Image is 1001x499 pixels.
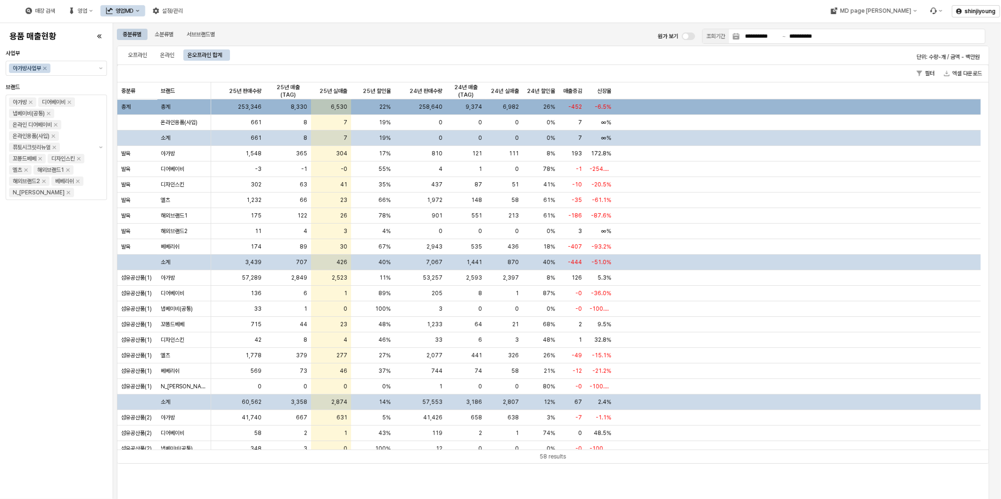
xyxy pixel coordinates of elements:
span: 61% [543,212,555,219]
span: 53,257 [423,274,443,282]
span: 7 [344,134,347,142]
span: 89% [378,290,391,297]
span: 사업부 [6,50,20,56]
span: 발육 [121,212,131,219]
button: 제안 사항 표시 [95,95,107,200]
span: 0 [515,134,519,142]
div: 아가방 [13,97,27,107]
span: 89 [300,243,307,250]
span: 126 [572,274,582,282]
span: 1 [344,290,347,297]
div: 중분류별 [123,29,141,40]
div: 꼬똥드베베 [13,154,36,163]
p: 단위: 수량-개 / 금액 - 백만원 [772,53,980,61]
span: 22% [379,103,391,111]
span: 715 [251,321,262,328]
span: 0 [515,119,519,126]
span: 7 [578,134,582,142]
span: 111 [509,150,519,157]
span: 8 [304,119,307,126]
div: Remove 해외브랜드1 [66,168,70,172]
span: 5.3% [598,274,611,282]
div: 영업MD [115,8,134,14]
span: 25년 판매수량 [229,87,262,94]
span: -3 [255,165,262,173]
div: Remove 냅베이비(공통) [47,112,50,115]
span: 67% [378,243,391,250]
span: 24년 판매수량 [410,87,443,94]
div: 해외브랜드2 [13,177,40,186]
span: -36.0% [591,290,611,297]
span: 0 [515,305,519,313]
span: 4 [439,165,443,173]
span: 61% [543,196,555,204]
span: 해외브랜드1 [161,212,188,219]
div: 아가방사업부 [13,64,41,73]
span: 발육 [121,196,131,204]
span: 엘츠 [161,352,170,359]
span: -0 [575,290,582,297]
div: 조회기간 [706,32,725,41]
span: 810 [432,150,443,157]
span: 매출증감 [563,87,582,94]
span: 1 [516,290,519,297]
span: 379 [296,352,307,359]
span: 205 [432,290,443,297]
span: 0 [478,227,482,235]
span: 0% [547,227,555,235]
span: 0% [547,134,555,142]
span: 4 [304,227,307,235]
span: 총계 [161,103,170,111]
span: -1 [576,165,582,173]
span: -10 [572,181,582,188]
button: 필터 [913,68,938,79]
span: 브랜드 [6,84,20,90]
span: 326 [508,352,519,359]
span: 꼬똥드베베 [161,321,184,328]
button: 영업MD [100,5,145,16]
span: 175 [251,212,262,219]
span: -12 [573,367,582,375]
span: 1 [579,336,582,344]
div: Menu item 6 [925,5,948,16]
div: N_[PERSON_NAME] [13,188,65,197]
div: Remove 해외브랜드2 [42,179,46,183]
span: 21% [544,367,555,375]
span: 426 [336,258,347,266]
span: ∞% [601,134,611,142]
span: 66% [378,196,391,204]
span: 7 [578,119,582,126]
span: 26 [340,212,347,219]
span: 24년 매출 (TAG) [450,83,482,98]
span: 0 [439,134,443,142]
span: 277 [336,352,347,359]
div: 소분류별 [155,29,173,40]
button: MD page [PERSON_NAME] [825,5,923,16]
span: 2,593 [466,274,482,282]
span: 7 [344,119,347,126]
div: Remove 아가방사업부 [43,66,47,70]
span: 소계 [161,258,170,266]
span: 3 [344,227,347,235]
div: Remove 디자인스킨 [77,157,81,161]
span: 중분류 [121,87,135,94]
span: 1 [304,305,307,313]
span: 32.8% [594,336,611,344]
span: 707 [296,258,307,266]
span: ∞% [601,227,611,235]
button: 설정/관리 [147,5,189,16]
span: -0 [341,165,347,173]
div: 영업 [63,5,98,16]
span: 78% [543,165,555,173]
div: 온라인 디어베이비 [13,120,52,129]
span: 섬유공산품(1) [121,274,152,282]
span: 엘츠 [161,196,170,204]
span: 21 [512,321,519,328]
span: 1,232 [246,196,262,204]
span: 1,441 [467,258,482,266]
span: -6.5% [595,103,611,111]
span: 744 [431,367,443,375]
div: Remove 온라인 디어베이비 [54,123,57,127]
button: 엑셀 다운로드 [940,68,986,79]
